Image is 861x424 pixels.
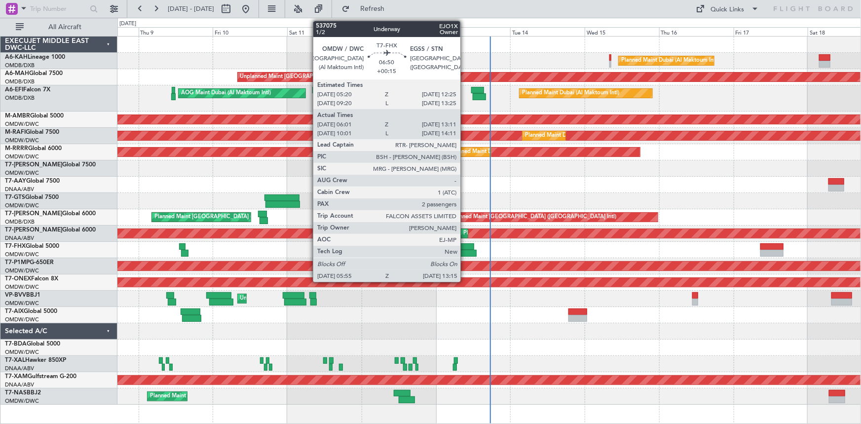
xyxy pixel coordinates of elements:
a: OMDW/DWC [5,397,39,405]
div: Planned Maint [GEOGRAPHIC_DATA] ([GEOGRAPHIC_DATA] Intl) [452,210,617,225]
div: Fri 17 [734,27,808,36]
button: Quick Links [691,1,764,17]
span: T7-XAM [5,374,28,380]
a: T7-XAMGulfstream G-200 [5,374,76,380]
a: DNAA/ABV [5,365,34,372]
span: T7-AAY [5,178,26,184]
a: OMDW/DWC [5,169,39,177]
div: Wed 15 [585,27,659,36]
div: Planned Maint Dubai (Al Maktoum Intl) [522,86,619,101]
a: OMDW/DWC [5,120,39,128]
span: T7-NAS [5,390,27,396]
a: T7-[PERSON_NAME]Global 7500 [5,162,96,168]
a: M-RAFIGlobal 7500 [5,129,59,135]
span: T7-FHX [5,243,26,249]
span: T7-BDA [5,341,27,347]
a: M-AMBRGlobal 5000 [5,113,64,119]
a: T7-AAYGlobal 7500 [5,178,60,184]
input: Trip Number [30,1,87,16]
div: Thu 9 [139,27,213,36]
div: Planned Maint Dubai (Al Maktoum Intl) [525,128,622,143]
div: Unplanned Maint [GEOGRAPHIC_DATA] ([GEOGRAPHIC_DATA] Intl) [240,70,412,84]
div: Planned Maint Dubai (Al Maktoum Intl) [451,145,548,159]
a: DNAA/ABV [5,234,34,242]
a: T7-BDAGlobal 5000 [5,341,60,347]
a: DNAA/ABV [5,186,34,193]
div: Quick Links [711,5,745,15]
button: Refresh [337,1,396,17]
a: T7-AIXGlobal 5000 [5,308,57,314]
span: T7-ONEX [5,276,31,282]
a: T7-NASBBJ2 [5,390,41,396]
div: Sat 11 [287,27,362,36]
a: OMDW/DWC [5,283,39,291]
div: Planned Maint Dubai (Al Maktoum Intl) [621,53,718,68]
a: OMDW/DWC [5,251,39,258]
span: T7-[PERSON_NAME] [5,162,62,168]
div: Planned Maint Dubai (Al Maktoum Intl) [463,226,561,241]
a: M-RRRRGlobal 6000 [5,146,62,152]
a: OMDW/DWC [5,348,39,356]
span: A6-MAH [5,71,29,77]
a: OMDW/DWC [5,153,39,160]
span: M-RRRR [5,146,28,152]
div: Planned Maint Dubai (Al Maktoum Intl) [389,242,486,257]
span: A6-KAH [5,54,28,60]
span: Refresh [352,5,393,12]
div: Mon 13 [436,27,511,36]
a: T7-[PERSON_NAME]Global 6000 [5,227,96,233]
span: M-RAFI [5,129,26,135]
span: T7-GTS [5,194,25,200]
div: Unplanned Maint [GEOGRAPHIC_DATA] (Al Maktoum Intl) [240,291,386,306]
a: OMDB/DXB [5,218,35,226]
span: VP-BVV [5,292,26,298]
a: T7-P1MPG-650ER [5,260,54,266]
a: OMDW/DWC [5,267,39,274]
a: T7-ONEXFalcon 8X [5,276,58,282]
a: DNAA/ABV [5,381,34,388]
span: A6-EFI [5,87,23,93]
span: [DATE] - [DATE] [168,4,214,13]
span: T7-XAL [5,357,25,363]
a: A6-MAHGlobal 7500 [5,71,63,77]
a: T7-FHXGlobal 5000 [5,243,59,249]
div: [DATE] [119,20,136,28]
span: T7-[PERSON_NAME] [5,211,62,217]
div: Tue 14 [510,27,585,36]
a: OMDW/DWC [5,316,39,323]
span: T7-[PERSON_NAME] [5,227,62,233]
a: T7-XALHawker 850XP [5,357,66,363]
span: All Aircraft [26,24,104,31]
a: T7-GTSGlobal 7500 [5,194,59,200]
span: T7-P1MP [5,260,30,266]
div: Fri 10 [213,27,287,36]
a: VP-BVVBBJ1 [5,292,40,298]
div: Planned Maint Abuja ([PERSON_NAME] Intl) [150,389,261,404]
div: Planned Maint [GEOGRAPHIC_DATA] ([GEOGRAPHIC_DATA] Intl) [154,210,319,225]
button: All Aircraft [11,19,107,35]
div: AOG Maint Dubai (Al Maktoum Intl) [181,86,271,101]
span: M-AMBR [5,113,30,119]
a: OMDB/DXB [5,94,35,102]
a: OMDB/DXB [5,78,35,85]
a: OMDW/DWC [5,202,39,209]
span: T7-AIX [5,308,24,314]
div: Thu 16 [659,27,734,36]
a: A6-EFIFalcon 7X [5,87,50,93]
a: A6-KAHLineage 1000 [5,54,65,60]
a: OMDB/DXB [5,62,35,69]
a: OMDW/DWC [5,137,39,144]
a: T7-[PERSON_NAME]Global 6000 [5,211,96,217]
a: OMDW/DWC [5,300,39,307]
div: Sun 12 [362,27,436,36]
